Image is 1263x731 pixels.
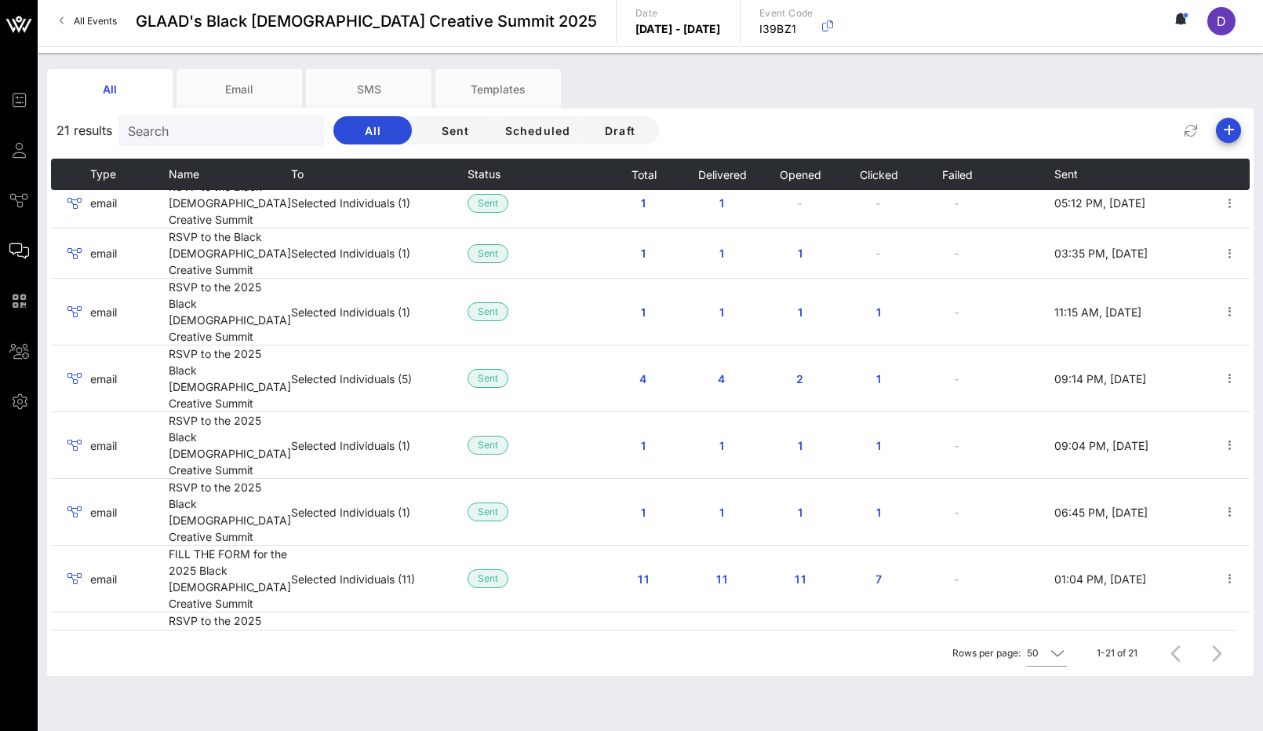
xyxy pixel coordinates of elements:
[1054,159,1152,190] th: Sent
[416,116,494,144] button: Sent
[291,228,468,279] td: Selected Individuals (1)
[468,159,546,190] th: Status
[478,245,498,262] span: Sent
[866,439,891,452] span: 1
[346,124,399,137] span: All
[631,506,656,519] span: 1
[291,412,468,479] td: Selected Individuals (1)
[618,498,668,526] button: 1
[291,279,468,345] td: Selected Individuals (1)
[866,506,891,519] span: 1
[697,364,747,393] button: 4
[697,498,747,526] button: 1
[618,565,668,593] button: 11
[697,565,747,593] button: 11
[74,15,117,27] span: All Events
[759,21,813,37] p: I39BZ1
[291,345,468,412] td: Selected Individuals (5)
[498,116,577,144] button: Scheduled
[709,439,734,452] span: 1
[56,121,112,140] span: 21 results
[428,124,482,137] span: Sent
[859,159,898,190] button: Clicked
[854,498,904,526] button: 1
[90,412,169,479] td: email
[593,124,646,137] span: Draft
[788,247,813,260] span: 1
[631,305,656,319] span: 1
[635,5,721,21] p: Date
[291,479,468,546] td: Selected Individuals (1)
[478,370,498,387] span: Sent
[136,9,597,33] span: GLAAD's Black [DEMOGRAPHIC_DATA] Creative Summit 2025
[788,506,813,519] span: 1
[169,178,291,228] td: RSVP to the Black [DEMOGRAPHIC_DATA] Creative Summit
[1217,13,1226,29] span: D
[788,439,813,452] span: 1
[779,168,821,181] span: Opened
[504,124,570,137] span: Scheduled
[177,69,302,108] div: Email
[952,630,1067,676] div: Rows per page:
[918,159,996,190] th: Failed
[435,69,561,108] div: Templates
[709,506,734,519] span: 1
[1054,506,1148,519] span: 06:45 PM, [DATE]
[47,69,173,108] div: All
[1054,305,1141,319] span: 11:15 AM, [DATE]
[169,279,291,345] td: RSVP to the 2025 Black [DEMOGRAPHIC_DATA] Creative Summit
[775,239,825,268] button: 1
[478,570,498,587] span: Sent
[941,159,973,190] button: Failed
[775,298,825,326] button: 1
[1054,572,1146,586] span: 01:04 PM, [DATE]
[306,69,431,108] div: SMS
[478,503,498,521] span: Sent
[1054,167,1078,181] span: Sent
[631,439,656,452] span: 1
[631,196,656,210] span: 1
[697,168,746,181] span: Delivered
[618,239,668,268] button: 1
[1027,641,1067,666] div: 50Rows per page:
[854,364,904,393] button: 1
[1054,439,1148,452] span: 09:04 PM, [DATE]
[788,305,813,319] span: 1
[169,345,291,412] td: RSVP to the 2025 Black [DEMOGRAPHIC_DATA] Creative Summit
[618,189,668,217] button: 1
[697,189,747,217] button: 1
[631,247,656,260] span: 1
[1054,372,1146,386] span: 09:14 PM, [DATE]
[866,572,891,586] span: 7
[478,437,498,454] span: Sent
[90,167,116,181] span: Type
[709,572,734,586] span: 11
[169,479,291,546] td: RSVP to the 2025 Black [DEMOGRAPHIC_DATA] Creative Summit
[1027,646,1039,660] div: 50
[854,565,904,593] button: 7
[169,228,291,279] td: RSVP to the Black [DEMOGRAPHIC_DATA] Creative Summit
[759,5,813,21] p: Event Code
[697,239,747,268] button: 1
[631,372,656,386] span: 4
[775,431,825,459] button: 1
[775,565,825,593] button: 11
[291,159,468,190] th: To
[779,159,821,190] button: Opened
[788,372,813,386] span: 2
[839,159,918,190] th: Clicked
[682,159,761,190] th: Delivered
[697,298,747,326] button: 1
[1054,247,1148,260] span: 03:35 PM, [DATE]
[854,431,904,459] button: 1
[866,372,891,386] span: 1
[478,195,498,212] span: Sent
[50,9,126,34] a: All Events
[941,168,973,181] span: Failed
[709,196,734,210] span: 1
[709,247,734,260] span: 1
[709,372,734,386] span: 4
[90,228,169,279] td: email
[630,168,656,181] span: Total
[630,159,656,190] button: Total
